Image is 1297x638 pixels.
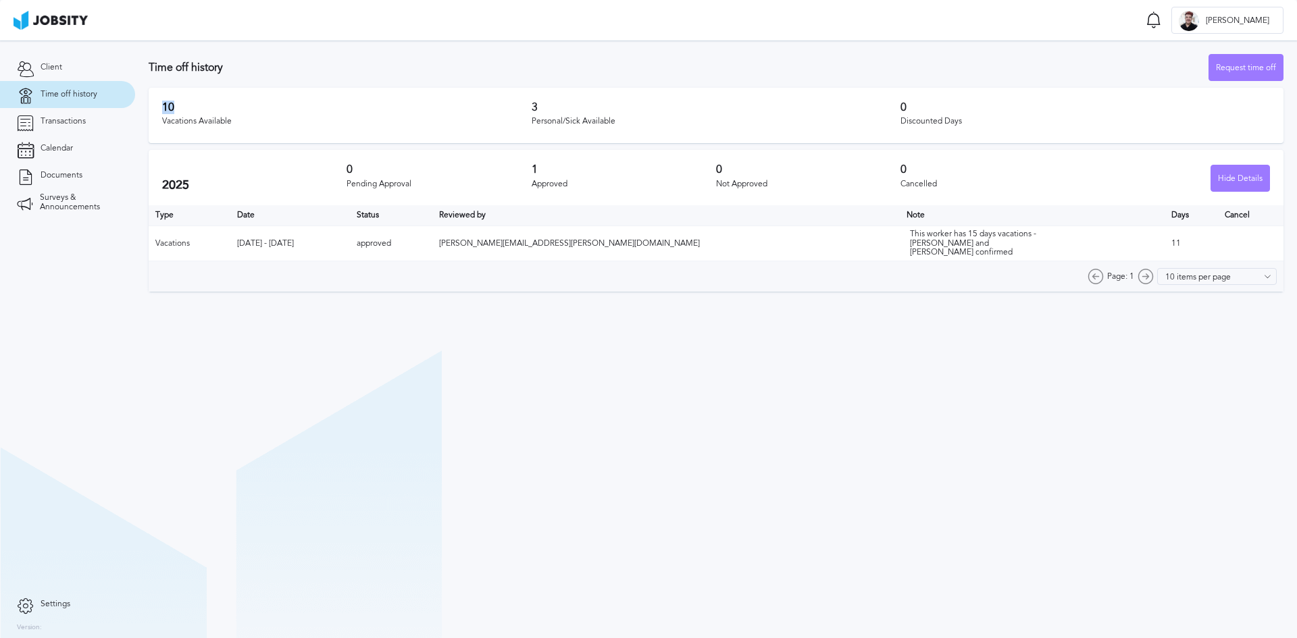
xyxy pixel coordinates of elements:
div: This worker has 15 days vacations - [PERSON_NAME] and [PERSON_NAME] confirmed [910,230,1045,257]
th: Toggle SortBy [900,205,1165,225]
div: Personal/Sick Available [532,117,901,126]
td: [DATE] - [DATE] [230,225,350,261]
td: 11 [1165,225,1217,261]
span: [PERSON_NAME][EMAIL_ADDRESS][PERSON_NAME][DOMAIN_NAME] [439,238,700,248]
h3: 0 [716,163,900,176]
img: ab4bad089aa723f57921c736e9817d99.png [14,11,88,30]
h3: 0 [900,163,1085,176]
span: Page: 1 [1107,272,1134,282]
div: Discounted Days [900,117,1270,126]
span: Time off history [41,90,97,99]
td: Vacations [149,225,230,261]
span: Documents [41,171,82,180]
div: Hide Details [1211,165,1269,192]
span: Transactions [41,117,86,126]
th: Type [149,205,230,225]
h3: 0 [347,163,531,176]
h2: 2025 [162,178,347,192]
span: Client [41,63,62,72]
h3: 10 [162,101,532,113]
div: B [1179,11,1199,31]
span: Surveys & Announcements [40,193,118,212]
span: Calendar [41,144,73,153]
span: Settings [41,600,70,609]
button: Request time off [1209,54,1283,81]
th: Toggle SortBy [432,205,900,225]
th: Toggle SortBy [350,205,432,225]
h3: Time off history [149,61,1209,74]
h3: 0 [900,101,1270,113]
div: Pending Approval [347,180,531,189]
div: Vacations Available [162,117,532,126]
td: approved [350,225,432,261]
th: Cancel [1218,205,1283,225]
label: Version: [17,624,42,632]
th: Toggle SortBy [230,205,350,225]
h3: 3 [532,101,901,113]
div: Approved [532,180,716,189]
span: [PERSON_NAME] [1199,16,1276,26]
h3: 1 [532,163,716,176]
th: Days [1165,205,1217,225]
button: Hide Details [1211,165,1270,192]
button: B[PERSON_NAME] [1171,7,1283,34]
div: Not Approved [716,180,900,189]
div: Cancelled [900,180,1085,189]
div: Request time off [1209,55,1283,82]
